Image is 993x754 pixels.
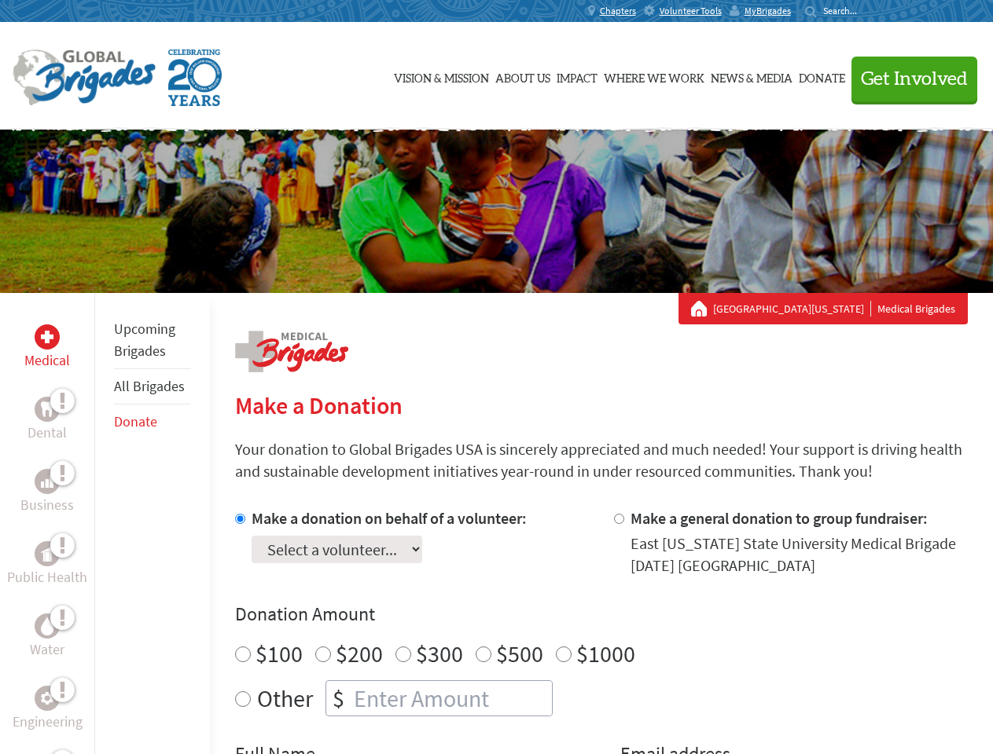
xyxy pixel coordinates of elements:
[351,681,552,716] input: Enter Amount
[235,331,348,372] img: logo-medical.png
[114,412,157,430] a: Donate
[660,5,722,17] span: Volunteer Tools
[28,397,67,444] a: DentalDental
[30,613,64,661] a: WaterWater
[235,438,968,482] p: Your donation to Global Brigades USA is sincerely appreciated and much needed! Your support is dr...
[557,37,598,115] a: Impact
[861,70,968,89] span: Get Involved
[30,639,64,661] p: Water
[7,566,87,588] p: Public Health
[495,37,550,115] a: About Us
[24,324,70,372] a: MedicalMedical
[713,301,871,317] a: [GEOGRAPHIC_DATA][US_STATE]
[35,613,60,639] div: Water
[691,301,955,317] div: Medical Brigades
[235,602,968,627] h4: Donation Amount
[13,686,83,733] a: EngineeringEngineering
[41,692,53,705] img: Engineering
[20,469,74,516] a: BusinessBusiness
[41,331,53,343] img: Medical
[41,617,53,635] img: Water
[114,377,185,395] a: All Brigades
[336,639,383,668] label: $200
[114,320,175,360] a: Upcoming Brigades
[20,494,74,516] p: Business
[745,5,791,17] span: MyBrigades
[35,686,60,711] div: Engineering
[41,401,53,416] img: Dental
[35,469,60,494] div: Business
[114,369,191,404] li: All Brigades
[711,37,793,115] a: News & Media
[326,681,351,716] div: $
[35,397,60,422] div: Dental
[24,350,70,372] p: Medical
[168,49,222,106] img: Global Brigades Celebrating 20 Years
[41,546,53,562] img: Public Health
[823,5,868,16] input: Search...
[252,508,527,528] label: Make a donation on behalf of a volunteer:
[35,324,60,350] div: Medical
[257,680,313,716] label: Other
[28,422,67,444] p: Dental
[799,37,845,115] a: Donate
[631,508,928,528] label: Make a general donation to group fundraiser:
[604,37,704,115] a: Where We Work
[496,639,543,668] label: $500
[600,5,636,17] span: Chapters
[114,404,191,439] li: Donate
[576,639,635,668] label: $1000
[256,639,303,668] label: $100
[394,37,489,115] a: Vision & Mission
[7,541,87,588] a: Public HealthPublic Health
[851,57,977,101] button: Get Involved
[13,711,83,733] p: Engineering
[41,475,53,488] img: Business
[235,391,968,419] h2: Make a Donation
[631,533,968,576] div: East [US_STATE] State University Medical Brigade [DATE] [GEOGRAPHIC_DATA]
[416,639,463,668] label: $300
[114,312,191,369] li: Upcoming Brigades
[35,541,60,566] div: Public Health
[13,49,156,106] img: Global Brigades Logo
